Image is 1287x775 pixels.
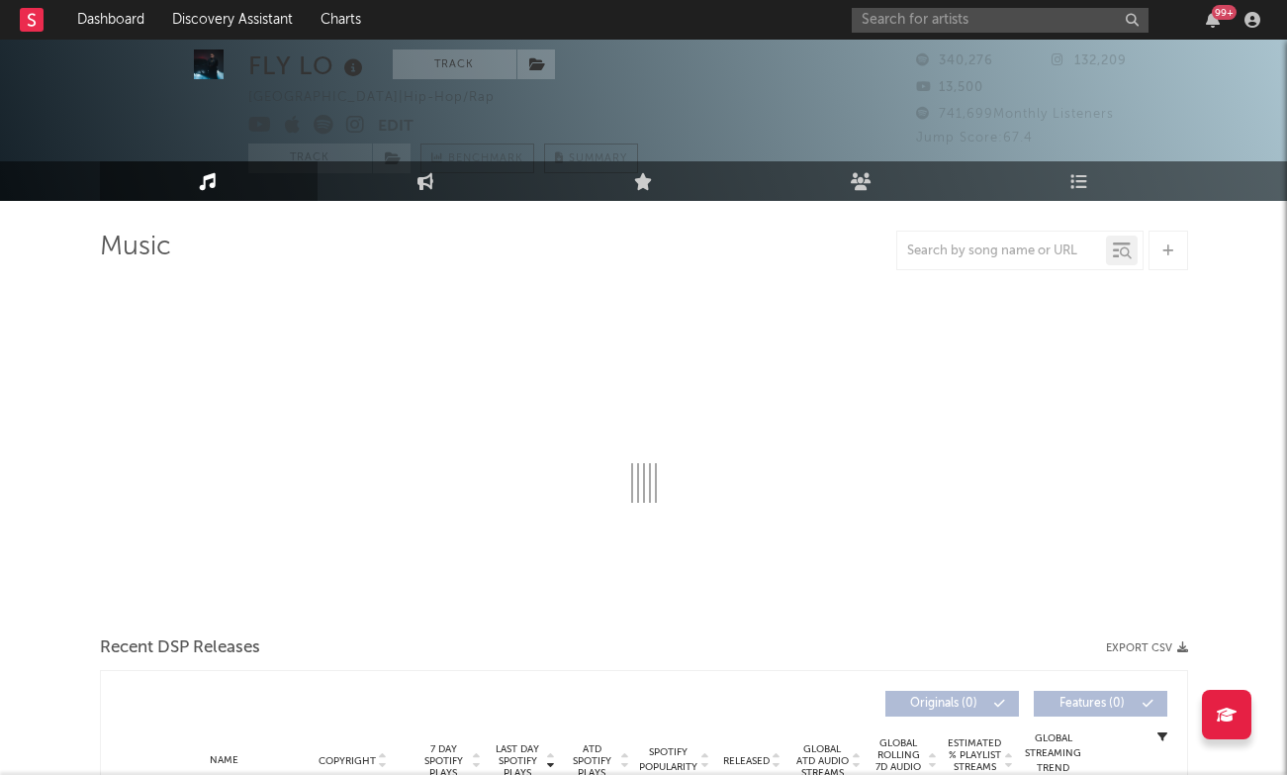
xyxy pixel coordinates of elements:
[897,243,1106,259] input: Search by song name or URL
[393,49,516,79] button: Track
[248,144,372,173] button: Track
[916,54,993,67] span: 340,276
[319,755,376,767] span: Copyright
[723,755,770,767] span: Released
[1206,12,1220,28] button: 99+
[898,698,989,710] span: Originals ( 0 )
[852,8,1149,33] input: Search for artists
[1034,691,1167,717] button: Features(0)
[916,108,1114,121] span: 741,699 Monthly Listeners
[160,753,290,768] div: Name
[885,691,1019,717] button: Originals(0)
[100,636,260,660] span: Recent DSP Releases
[378,115,414,140] button: Edit
[1106,642,1188,654] button: Export CSV
[569,153,627,164] span: Summary
[639,745,697,775] span: Spotify Popularity
[916,81,983,94] span: 13,500
[420,144,534,173] a: Benchmark
[248,49,368,82] div: FLY LO
[1047,698,1138,710] span: Features ( 0 )
[544,144,638,173] button: Summary
[1212,5,1237,20] div: 99 +
[448,147,523,171] span: Benchmark
[1052,54,1127,67] span: 132,209
[248,86,517,110] div: [GEOGRAPHIC_DATA] | Hip-Hop/Rap
[916,132,1033,145] span: Jump Score: 67.4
